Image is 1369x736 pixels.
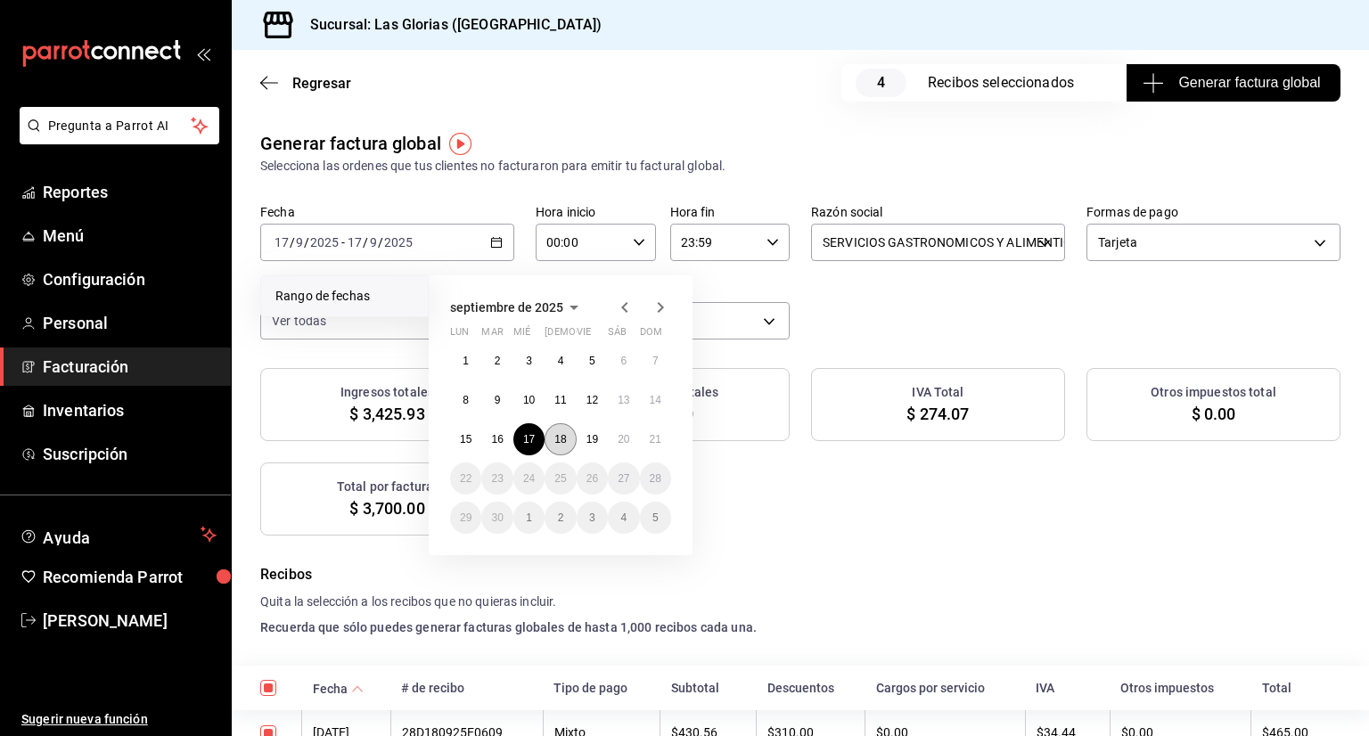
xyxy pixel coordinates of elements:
[295,235,304,249] input: --
[545,326,650,345] abbr: jueves
[811,224,1065,261] div: SERVICIOS GASTRONOMICOS Y ALIMENTICIOS LAS GLORIAS
[536,206,656,218] label: Hora inicio
[43,609,217,633] span: [PERSON_NAME]
[43,311,217,335] span: Personal
[618,472,629,485] abbr: 27 de septiembre de 2025
[260,75,351,92] button: Regresar
[543,666,660,710] th: Tipo de pago
[260,564,1340,585] h4: Recibos
[349,402,424,426] span: $ 3,425.93
[43,180,217,204] span: Reportes
[545,423,576,455] button: 18 de septiembre de 2025
[309,235,340,249] input: ----
[296,14,602,36] h3: Sucursal: Las Glorias ([GEOGRAPHIC_DATA])
[513,326,530,345] abbr: miércoles
[640,345,671,377] button: 7 de septiembre de 2025
[450,326,469,345] abbr: lunes
[856,69,906,97] span: 4
[906,402,969,426] span: $ 274.07
[586,433,598,446] abbr: 19 de septiembre de 2025
[450,300,563,315] span: septiembre de 2025
[620,355,627,367] abbr: 6 de septiembre de 2025
[43,267,217,291] span: Configuración
[304,235,309,249] span: /
[608,502,639,534] button: 4 de octubre de 2025
[670,206,791,218] label: Hora fin
[650,433,661,446] abbr: 21 de septiembre de 2025
[1127,64,1340,102] button: Generar factura global
[608,384,639,416] button: 13 de septiembre de 2025
[491,433,503,446] abbr: 16 de septiembre de 2025
[341,235,345,249] span: -
[260,130,441,157] div: Generar factura global
[912,383,963,402] h3: IVA Total
[650,472,661,485] abbr: 28 de septiembre de 2025
[349,496,424,520] span: $ 3,700.00
[491,472,503,485] abbr: 23 de septiembre de 2025
[1110,666,1251,710] th: Otros impuestos
[513,462,545,495] button: 24 de septiembre de 2025
[260,618,1340,637] h4: Recuerda que sólo puedes generar facturas globales de hasta 1,000 recibos cada una.
[513,502,545,534] button: 1 de octubre de 2025
[577,502,608,534] button: 3 de octubre de 2025
[491,511,503,524] abbr: 30 de septiembre de 2025
[586,394,598,406] abbr: 12 de septiembre de 2025
[275,287,414,306] span: Rango de fechas
[290,235,295,249] span: /
[640,462,671,495] button: 28 de septiembre de 2025
[545,502,576,534] button: 2 de octubre de 2025
[196,46,210,61] button: open_drawer_menu
[481,345,512,377] button: 2 de septiembre de 2025
[378,235,383,249] span: /
[554,394,566,406] abbr: 11 de septiembre de 2025
[450,345,481,377] button: 1 de septiembre de 2025
[481,326,503,345] abbr: martes
[260,157,1340,176] div: Selecciona las ordenes que tus clientes no facturaron para emitir tu factural global.
[545,345,576,377] button: 4 de septiembre de 2025
[1251,666,1369,710] th: Total
[577,345,608,377] button: 5 de septiembre de 2025
[577,462,608,495] button: 26 de septiembre de 2025
[577,384,608,416] button: 12 de septiembre de 2025
[608,326,627,345] abbr: sábado
[463,355,469,367] abbr: 1 de septiembre de 2025
[390,666,543,710] th: # de recibo
[274,235,290,249] input: --
[48,117,192,135] span: Pregunta a Parrot AI
[450,462,481,495] button: 22 de septiembre de 2025
[618,433,629,446] abbr: 20 de septiembre de 2025
[640,423,671,455] button: 21 de septiembre de 2025
[369,235,378,249] input: --
[481,384,512,416] button: 9 de septiembre de 2025
[652,355,659,367] abbr: 7 de septiembre de 2025
[652,511,659,524] abbr: 5 de octubre de 2025
[558,511,564,524] abbr: 2 de octubre de 2025
[513,345,545,377] button: 3 de septiembre de 2025
[460,472,471,485] abbr: 22 de septiembre de 2025
[865,666,1026,710] th: Cargos por servicio
[449,133,471,155] img: Tooltip marker
[260,206,514,218] label: Fecha
[1086,206,1340,218] label: Formas de pago
[340,383,434,402] h3: Ingresos totales
[1146,72,1320,94] span: Generar factura global
[660,666,757,710] th: Subtotal
[526,511,532,524] abbr: 1 de octubre de 2025
[589,355,595,367] abbr: 5 de septiembre de 2025
[12,129,219,148] a: Pregunta a Parrot AI
[43,524,193,545] span: Ayuda
[608,423,639,455] button: 20 de septiembre de 2025
[618,394,629,406] abbr: 13 de septiembre de 2025
[1151,383,1276,402] h3: Otros impuestos total
[554,472,566,485] abbr: 25 de septiembre de 2025
[450,423,481,455] button: 15 de septiembre de 2025
[272,312,326,330] span: Ver todas
[1025,666,1110,710] th: IVA
[523,394,535,406] abbr: 10 de septiembre de 2025
[523,433,535,446] abbr: 17 de septiembre de 2025
[757,666,865,710] th: Descuentos
[43,355,217,379] span: Facturación
[545,384,576,416] button: 11 de septiembre de 2025
[450,502,481,534] button: 29 de septiembre de 2025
